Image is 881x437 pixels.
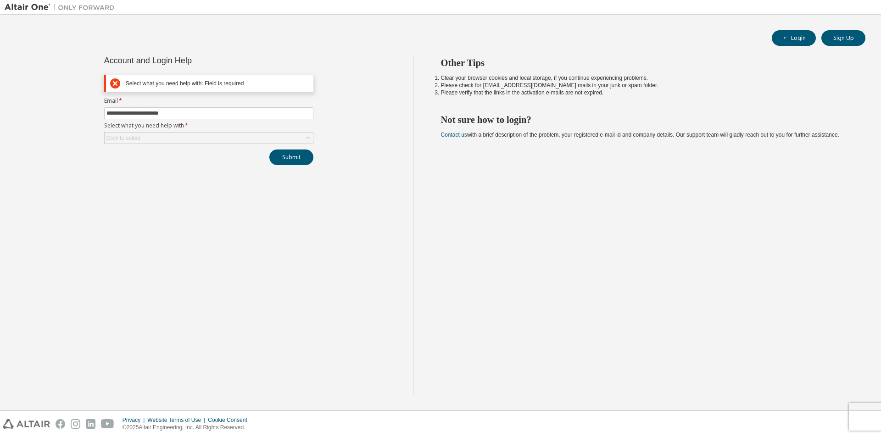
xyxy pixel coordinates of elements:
[104,97,313,105] label: Email
[772,30,816,46] button: Login
[441,132,467,138] a: Contact us
[441,74,849,82] li: Clear your browser cookies and local storage, if you continue experiencing problems.
[441,57,849,69] h2: Other Tips
[126,80,309,87] div: Select what you need help with: Field is required
[101,419,114,429] img: youtube.svg
[123,424,253,431] p: © 2025 Altair Engineering, Inc. All Rights Reserved.
[56,419,65,429] img: facebook.svg
[86,419,95,429] img: linkedin.svg
[441,82,849,89] li: Please check for [EMAIL_ADDRESS][DOMAIN_NAME] mails in your junk or spam folder.
[821,30,865,46] button: Sign Up
[105,133,313,144] div: Click to select
[441,89,849,96] li: Please verify that the links in the activation e-mails are not expired.
[441,132,839,138] span: with a brief description of the problem, your registered e-mail id and company details. Our suppo...
[147,416,208,424] div: Website Terms of Use
[104,122,313,129] label: Select what you need help with
[123,416,147,424] div: Privacy
[3,419,50,429] img: altair_logo.svg
[208,416,252,424] div: Cookie Consent
[5,3,119,12] img: Altair One
[441,114,849,126] h2: Not sure how to login?
[269,149,313,165] button: Submit
[104,57,272,64] div: Account and Login Help
[106,134,140,142] div: Click to select
[71,419,80,429] img: instagram.svg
